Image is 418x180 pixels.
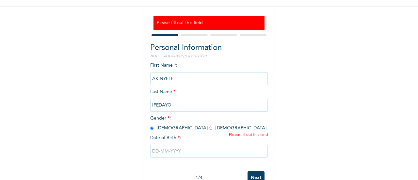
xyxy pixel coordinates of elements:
span: Date of Birth : [150,135,181,141]
span: Please fill out this field [229,132,268,138]
h2: Personal Information [150,42,268,54]
span: First Name : [150,63,268,81]
p: NOTE: Fields marked (*) are required [150,54,268,59]
input: DD-MM-YYYY [150,145,268,158]
input: Enter your last name [150,99,268,112]
h3: Please fill out this field [157,20,261,26]
span: Gender : [DEMOGRAPHIC_DATA] [DEMOGRAPHIC_DATA] [150,116,266,130]
span: Last Name : [150,90,268,107]
input: Enter your first name [150,72,268,85]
